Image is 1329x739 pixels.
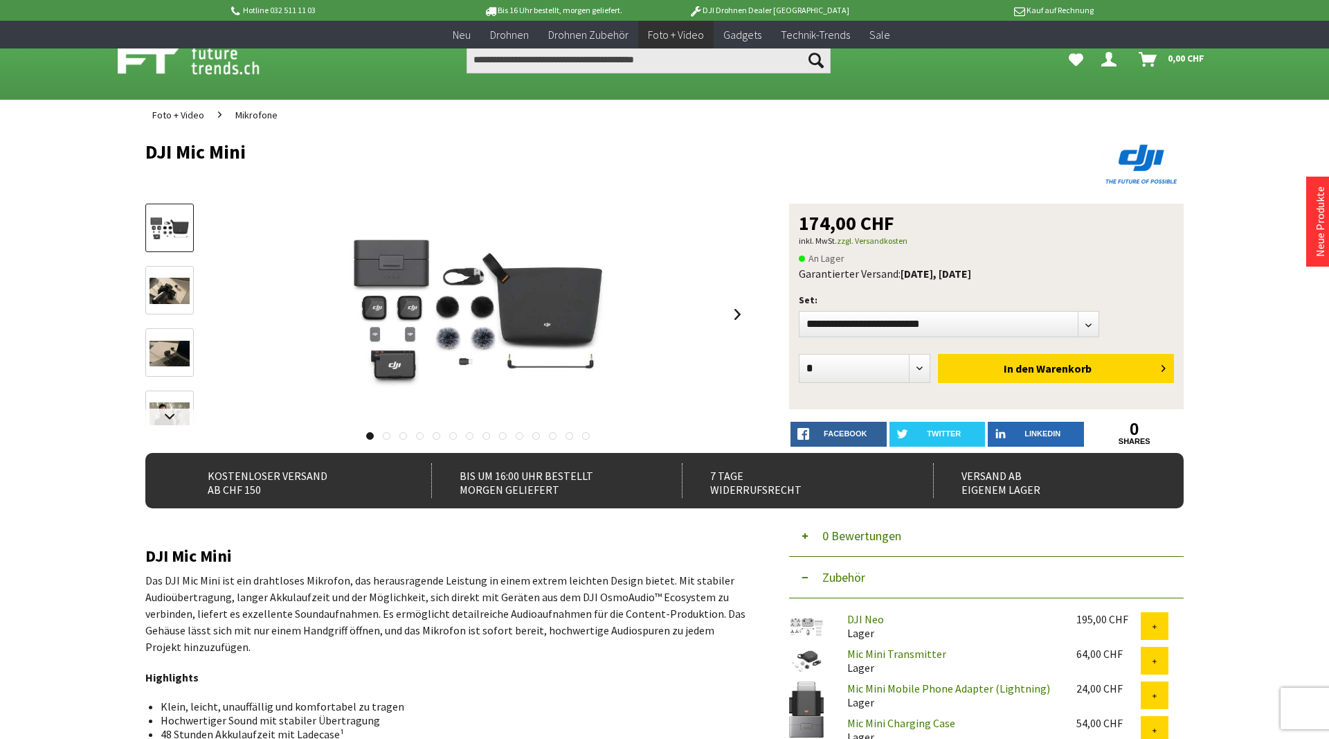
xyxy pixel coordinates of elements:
button: Zubehör [789,557,1184,598]
div: Lager [836,612,1065,640]
a: Mic Mini Mobile Phone Adapter (Lightning) [847,682,1050,695]
a: Drohnen [480,21,539,49]
strong: Highlights [145,670,199,684]
span: In den [1004,362,1034,375]
div: Lager [836,682,1065,709]
p: Hotline 032 511 11 03 [228,2,444,19]
span: Mikrofone [235,109,278,121]
span: Technik-Trends [781,28,850,42]
p: Das DJI Mic Mini ist ein drahtloses Mikrofon, das herausragende Leistung in einem extrem leichten... [145,572,748,655]
span: Drohnen [490,28,529,42]
span: Warenkorb [1036,362,1092,375]
li: Hochwertiger Sound mit stabiler Übertragung [161,713,736,727]
a: facebook [790,422,887,447]
a: twitter [889,422,986,447]
a: DJI Neo [847,612,884,626]
img: DJI Neo [789,612,824,641]
img: DJI Mic Mini [347,204,609,425]
p: inkl. MwSt. [799,233,1174,249]
div: 54,00 CHF [1076,716,1141,730]
div: Garantierter Versand: [799,267,1174,281]
img: Mic Mini Charging Case [789,716,824,738]
div: Versand ab eigenem Lager [933,463,1154,498]
a: 0 [1087,422,1183,437]
img: DJI [1101,141,1184,187]
button: 0 Bewertungen [789,515,1184,557]
a: Mic Mini Transmitter [847,647,946,661]
input: Produkt, Marke, Kategorie, EAN, Artikelnummer… [467,46,831,73]
span: Foto + Video [648,28,704,42]
img: Vorschau: DJI Mic Mini [150,212,190,246]
p: DJI Drohnen Dealer [GEOGRAPHIC_DATA] [661,2,877,19]
p: Set: [799,292,1174,308]
div: Lager [836,647,1065,675]
span: Foto + Video [152,109,204,121]
a: Neu [443,21,480,49]
h2: DJI Mic Mini [145,547,748,565]
a: zzgl. Versandkosten [837,235,907,246]
span: 0,00 CHF [1168,47,1204,69]
span: Drohnen Zubehör [548,28,629,42]
img: Shop Futuretrends - zur Startseite wechseln [118,43,290,78]
h1: DJI Mic Mini [145,141,976,162]
p: Kauf auf Rechnung [877,2,1093,19]
a: Dein Konto [1096,46,1128,73]
span: Sale [869,28,890,42]
button: Suchen [802,46,831,73]
span: facebook [824,429,867,438]
span: 174,00 CHF [799,213,894,233]
a: Foto + Video [145,100,211,130]
a: Mic Mini Charging Case [847,716,955,730]
div: Bis um 16:00 Uhr bestellt Morgen geliefert [431,463,652,498]
a: Neue Produkte [1313,186,1327,257]
a: Drohnen Zubehör [539,21,638,49]
a: Sale [860,21,900,49]
div: 7 Tage Widerrufsrecht [682,463,903,498]
div: 195,00 CHF [1076,612,1141,626]
a: shares [1087,437,1183,446]
a: Gadgets [714,21,771,49]
button: In den Warenkorb [938,354,1174,383]
span: Gadgets [723,28,761,42]
a: Technik-Trends [771,21,860,49]
a: Mikrofone [228,100,284,130]
a: Warenkorb [1133,46,1211,73]
div: 24,00 CHF [1076,682,1141,695]
div: 64,00 CHF [1076,647,1141,661]
a: LinkedIn [988,422,1084,447]
div: Kostenloser Versand ab CHF 150 [180,463,401,498]
b: [DATE], [DATE] [901,267,971,281]
a: Foto + Video [638,21,714,49]
span: twitter [927,429,961,438]
img: Mic Mini Mobile Phone Adapter (Lightning) [789,682,824,716]
span: An Lager [799,250,844,267]
span: Neu [453,28,471,42]
p: Bis 16 Uhr bestellt, morgen geliefert. [444,2,660,19]
li: Klein, leicht, unauffällig und komfortabel zu tragen [161,700,736,713]
img: Mic Mini Transmitter [789,647,824,676]
span: LinkedIn [1024,429,1060,438]
a: Meine Favoriten [1062,46,1090,73]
